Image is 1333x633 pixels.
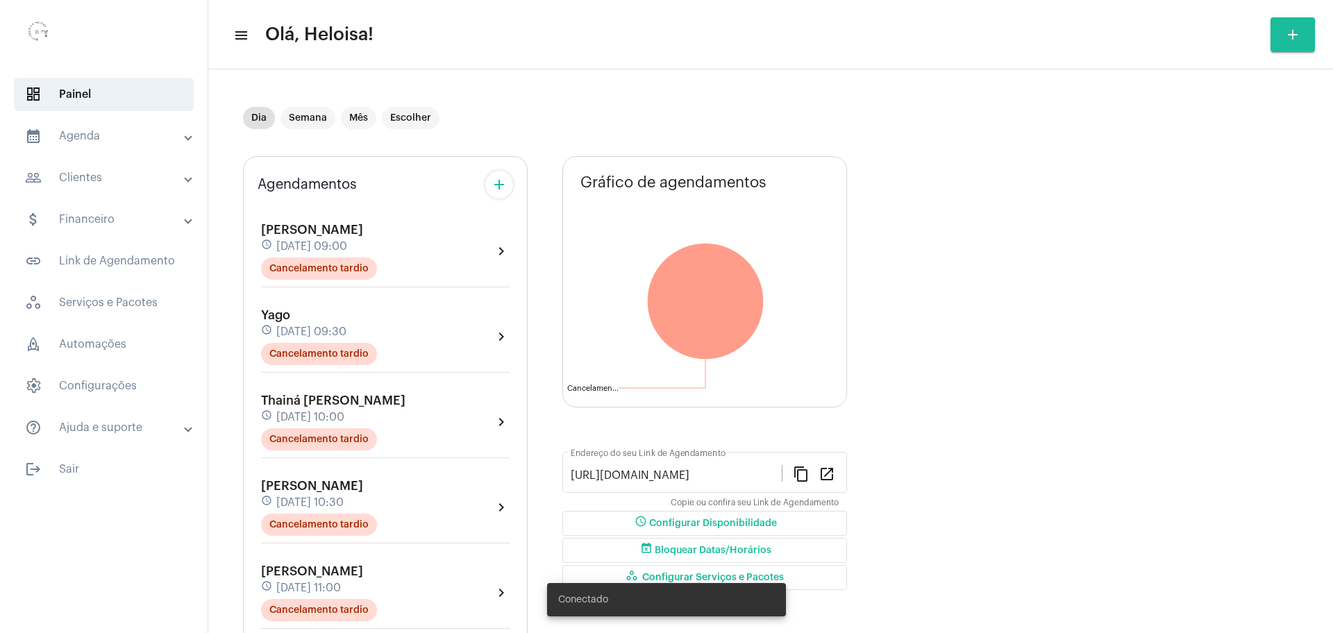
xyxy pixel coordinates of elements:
[341,107,376,129] mat-chip: Mês
[25,336,42,353] span: sidenav icon
[567,385,619,392] text: Cancelamen...
[793,465,810,482] mat-icon: content_copy
[261,309,290,321] span: Yago
[25,294,42,311] span: sidenav icon
[25,419,42,436] mat-icon: sidenav icon
[25,461,42,478] mat-icon: sidenav icon
[261,495,274,510] mat-icon: schedule
[11,7,67,62] img: 0d939d3e-dcd2-0964-4adc-7f8e0d1a206f.png
[671,498,839,508] mat-hint: Copie ou confira seu Link de Agendamento
[8,203,208,236] mat-expansion-panel-header: sidenav iconFinanceiro
[382,107,439,129] mat-chip: Escolher
[25,211,42,228] mat-icon: sidenav icon
[25,86,42,103] span: sidenav icon
[276,240,347,253] span: [DATE] 09:00
[14,244,194,278] span: Link de Agendamento
[558,593,608,607] span: Conectado
[8,119,208,153] mat-expansion-panel-header: sidenav iconAgenda
[14,453,194,486] span: Sair
[25,378,42,394] span: sidenav icon
[261,580,274,596] mat-icon: schedule
[819,465,835,482] mat-icon: open_in_new
[638,542,655,559] mat-icon: event_busy
[261,565,363,577] span: [PERSON_NAME]
[261,343,377,365] mat-chip: Cancelamento tardio
[276,496,344,509] span: [DATE] 10:30
[233,27,247,44] mat-icon: sidenav icon
[562,511,847,536] button: Configurar Disponibilidade
[261,514,377,536] mat-chip: Cancelamento tardio
[261,428,377,450] mat-chip: Cancelamento tardio
[493,499,510,516] mat-icon: chevron_right
[14,78,194,111] span: Painel
[8,411,208,444] mat-expansion-panel-header: sidenav iconAjuda e suporte
[25,169,42,186] mat-icon: sidenav icon
[562,565,847,590] button: Configurar Serviços e Pacotes
[25,128,42,144] mat-icon: sidenav icon
[632,518,777,528] span: Configurar Disponibilidade
[265,24,374,46] span: Olá, Heloisa!
[261,394,405,407] span: Thainá [PERSON_NAME]
[261,324,274,339] mat-icon: schedule
[632,515,649,532] mat-icon: schedule
[261,223,363,236] span: [PERSON_NAME]
[25,128,185,144] mat-panel-title: Agenda
[25,211,185,228] mat-panel-title: Financeiro
[25,169,185,186] mat-panel-title: Clientes
[14,328,194,361] span: Automações
[1284,26,1301,43] mat-icon: add
[14,286,194,319] span: Serviços e Pacotes
[638,546,771,555] span: Bloquear Datas/Horários
[261,258,377,280] mat-chip: Cancelamento tardio
[493,243,510,260] mat-icon: chevron_right
[258,177,357,192] span: Agendamentos
[261,599,377,621] mat-chip: Cancelamento tardio
[261,239,274,254] mat-icon: schedule
[8,161,208,194] mat-expansion-panel-header: sidenav iconClientes
[276,582,341,594] span: [DATE] 11:00
[493,328,510,345] mat-icon: chevron_right
[493,584,510,601] mat-icon: chevron_right
[280,107,335,129] mat-chip: Semana
[261,480,363,492] span: [PERSON_NAME]
[571,469,782,482] input: Link
[562,538,847,563] button: Bloquear Datas/Horários
[243,107,275,129] mat-chip: Dia
[25,253,42,269] mat-icon: sidenav icon
[276,411,344,423] span: [DATE] 10:00
[580,174,766,191] span: Gráfico de agendamentos
[276,326,346,338] span: [DATE] 09:30
[261,410,274,425] mat-icon: schedule
[491,176,508,193] mat-icon: add
[25,419,185,436] mat-panel-title: Ajuda e suporte
[14,369,194,403] span: Configurações
[493,414,510,430] mat-icon: chevron_right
